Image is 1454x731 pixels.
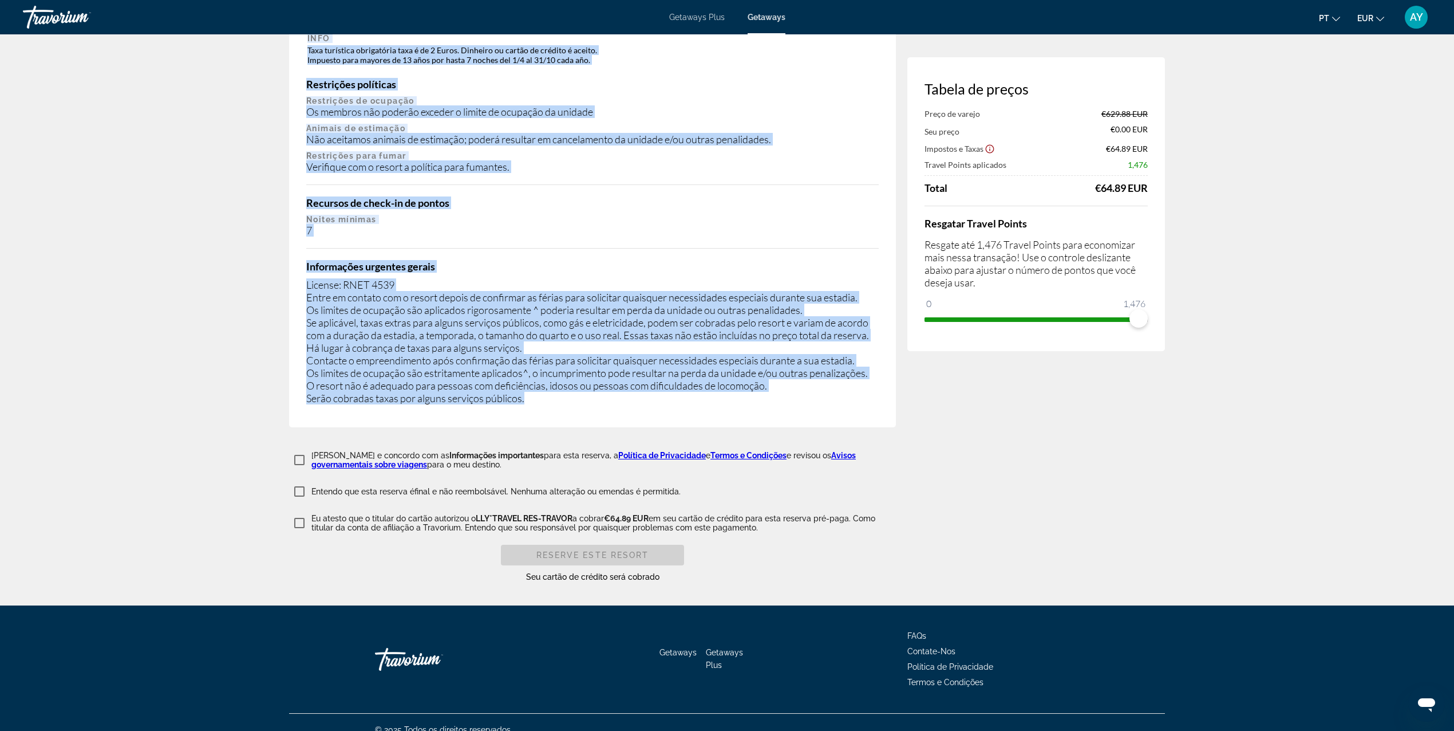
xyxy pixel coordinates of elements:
p: Entendo que esta reserva é . Nenhuma alteração ou emendas é permitida. [311,487,681,496]
h4: Recursos de check-in de pontos [306,196,879,209]
span: €0.00 EUR [1111,124,1148,137]
span: Total [924,182,947,194]
div: €64.89 EUR [1095,182,1148,194]
p: [PERSON_NAME] e concordo com as para esta reserva, a e e revisou os para o meu destino. [311,451,896,469]
button: Change currency [1357,10,1384,26]
span: 1,476 [1128,160,1148,170]
span: €64.89 EUR [604,514,649,523]
a: Avisos governamentais sobre viagens [311,451,856,469]
a: Getaways [659,648,697,657]
h4: Informações urgentes gerais [306,260,879,273]
iframe: Botão para abrir a janela de mensagens [1408,685,1445,722]
a: Travorium [375,642,489,677]
div: Não aceitamos animais de estimação; poderá resultar em cancelamento da unidade e/ou outras penali... [306,133,879,146]
p: Restrições de ocupação [306,96,879,105]
span: LLY*TRAVEL RES-TRAVOR [476,514,572,523]
td: Taxa turística obrigatória taxa é de 2 Euros. Dinheiro ou cartão de crédito é aceito. Impuesto pa... [307,45,878,65]
a: Política de Privacidade [618,451,706,460]
p: Resgate até 1,476 Travel Points para economizar mais nessa transação! Use o controle deslizante a... [924,238,1148,289]
h3: Tabela de preços [924,80,1148,97]
h4: Resgatar Travel Points [924,217,1148,230]
p: Animais de estimação [306,124,879,133]
a: Getaways Plus [669,13,725,22]
a: Getaways [748,13,785,22]
button: Show Taxes and Fees disclaimer [985,143,995,154]
button: Change language [1319,10,1340,26]
span: final e não reembolsável [414,487,507,496]
p: Restrições para fumar [306,151,879,160]
span: Impostos e Taxas [924,144,983,154]
th: Info [307,33,878,44]
a: Contate-Nos [907,647,955,656]
a: FAQs [907,631,926,640]
a: Travorium [23,2,137,32]
div: Os membros não poderão exceder o limite de ocupação da unidade [306,105,879,118]
div: Verifique com o resort a política para fumantes. [306,160,879,173]
button: User Menu [1401,5,1431,29]
button: Show Taxes and Fees breakdown [924,143,995,154]
a: Getaways Plus [706,648,743,670]
span: Seu preço [924,127,959,136]
h4: Restrições políticas [306,78,879,91]
span: 1,476 [1121,297,1147,311]
a: Termos e Condições [907,678,983,687]
p: Eu atesto que o titular do cartão autorizou o a cobrar em seu cartão de crédito para esta reserva... [311,514,896,532]
span: ngx-slider [1129,309,1148,328]
div: 7 [306,224,879,237]
p: Noites mínimas [306,215,879,224]
span: Travel Points aplicados [924,160,1006,170]
div: License: RNET 4539 Entre em contato com o resort depois de confirmar as férias para solicitar qua... [306,278,879,404]
span: €629.88 EUR [1101,109,1148,119]
span: AY [1410,11,1423,23]
a: Termos e Condições [710,451,787,460]
span: pt [1319,14,1329,23]
span: Preço de varejo [924,109,980,119]
a: Política de Privacidade [907,662,993,671]
span: Seu cartão de crédito será cobrado [526,572,659,581]
span: €64.89 EUR [1106,144,1148,154]
span: 0 [924,297,933,311]
span: Informações importantes [449,451,544,460]
ngx-slider: ngx-slider [924,317,1148,320]
span: EUR [1357,14,1373,23]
